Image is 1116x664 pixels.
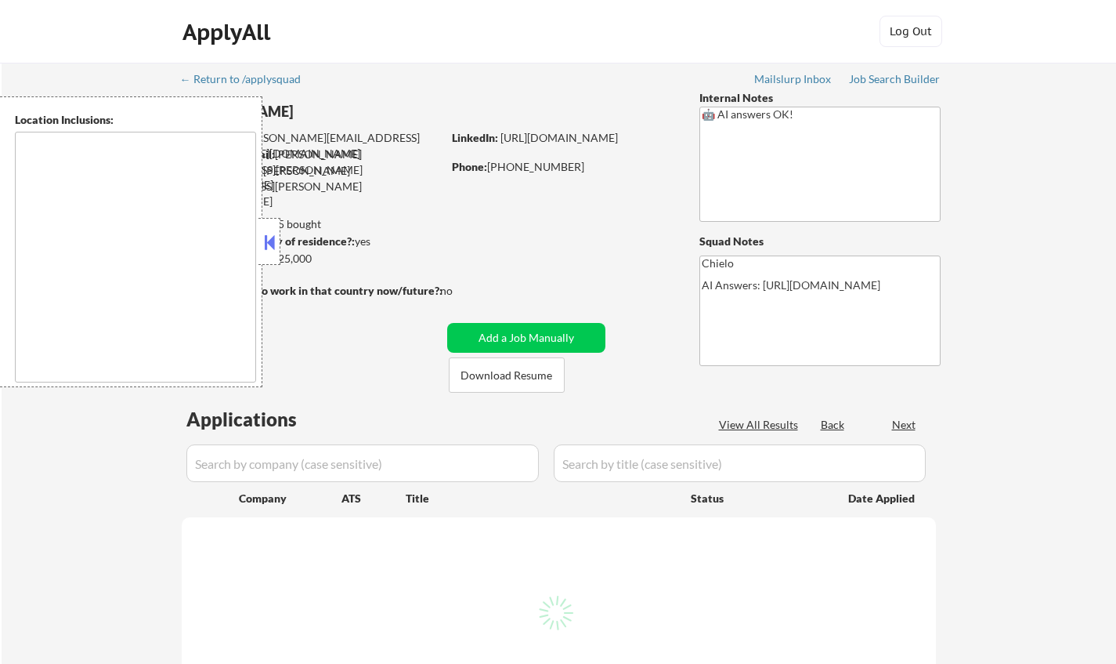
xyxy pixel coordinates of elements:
div: Status [691,484,825,512]
a: ← Return to /applysquad [180,73,316,89]
div: Back [821,417,846,433]
strong: Will need Visa to work in that country now/future?: [182,284,442,297]
button: Download Resume [449,357,565,393]
div: 55 sent / 105 bought [181,216,442,232]
div: Job Search Builder [849,74,941,85]
a: Mailslurp Inbox [754,73,832,89]
div: [PERSON_NAME][EMAIL_ADDRESS][PERSON_NAME][DOMAIN_NAME] [182,147,442,193]
div: Location Inclusions: [15,112,256,128]
div: yes [181,234,437,249]
div: $125,000 [181,251,442,267]
div: no [440,283,485,299]
div: Company [239,491,341,506]
a: [URL][DOMAIN_NAME] [500,131,618,144]
div: Date Applied [848,491,917,506]
div: [PERSON_NAME][EMAIL_ADDRESS][PERSON_NAME][DOMAIN_NAME] [182,163,442,209]
div: ← Return to /applysquad [180,74,316,85]
div: Next [892,417,917,433]
div: Mailslurp Inbox [754,74,832,85]
input: Search by title (case sensitive) [554,444,926,482]
div: ApplyAll [182,19,275,45]
div: [PERSON_NAME] [182,102,504,122]
div: View All Results [719,417,803,433]
button: Log Out [879,16,942,47]
div: Applications [186,410,341,429]
div: [PHONE_NUMBER] [452,159,674,175]
strong: Phone: [452,160,487,173]
div: Internal Notes [699,90,941,106]
div: ATS [341,491,406,506]
div: Title [406,491,676,506]
button: Add a Job Manually [447,323,605,353]
input: Search by company (case sensitive) [186,444,539,482]
strong: LinkedIn: [452,131,498,144]
div: Squad Notes [699,234,941,249]
div: [PERSON_NAME][EMAIL_ADDRESS][PERSON_NAME][DOMAIN_NAME] [182,130,442,161]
